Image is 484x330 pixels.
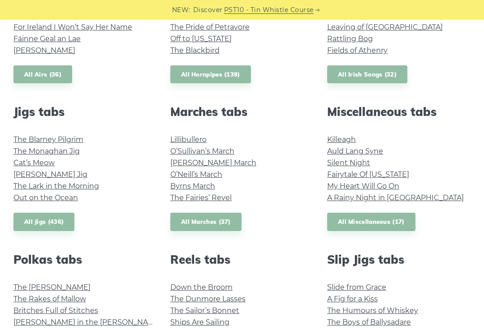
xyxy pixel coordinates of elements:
[13,213,74,231] a: All Jigs (436)
[13,23,132,31] a: For Ireland I Won’t Say Her Name
[170,170,222,179] a: O’Neill’s March
[327,135,356,144] a: Killeagh
[170,46,220,55] a: The Blackbird
[170,65,251,84] a: All Hornpipes (139)
[327,65,407,84] a: All Irish Songs (32)
[170,213,242,231] a: All Marches (37)
[327,193,464,202] a: A Rainy Night in [GEOGRAPHIC_DATA]
[170,105,314,119] h2: Marches tabs
[327,46,388,55] a: Fields of Athenry
[13,34,81,43] a: Fáinne Geal an Lae
[170,159,256,167] a: [PERSON_NAME] March
[327,213,415,231] a: All Miscellaneous (17)
[13,306,98,315] a: Britches Full of Stitches
[170,193,232,202] a: The Fairies’ Revel
[170,253,314,266] h2: Reels tabs
[224,5,314,15] a: PST10 - Tin Whistle Course
[170,23,250,31] a: The Pride of Petravore
[13,147,80,155] a: The Monaghan Jig
[170,318,229,326] a: Ships Are Sailing
[13,170,87,179] a: [PERSON_NAME] Jig
[327,170,409,179] a: Fairytale Of [US_STATE]
[170,135,207,144] a: Lillibullero
[13,159,55,167] a: Cat’s Meow
[170,295,246,303] a: The Dunmore Lasses
[327,34,373,43] a: Rattling Bog
[327,105,471,119] h2: Miscellaneous tabs
[193,5,223,15] span: Discover
[327,306,418,315] a: The Humours of Whiskey
[327,283,386,291] a: Slide from Grace
[170,182,215,190] a: Byrns March
[13,135,83,144] a: The Blarney Pilgrim
[13,105,157,119] h2: Jigs tabs
[327,147,383,155] a: Auld Lang Syne
[327,182,399,190] a: My Heart Will Go On
[170,283,233,291] a: Down the Broom
[327,318,411,326] a: The Boys of Ballysadare
[13,182,99,190] a: The Lark in the Morning
[327,159,370,167] a: Silent Night
[170,306,239,315] a: The Sailor’s Bonnet
[170,147,234,155] a: O’Sullivan’s March
[13,253,157,266] h2: Polkas tabs
[13,283,91,291] a: The [PERSON_NAME]
[172,5,190,15] span: NEW:
[13,46,75,55] a: [PERSON_NAME]
[170,34,232,43] a: Off to [US_STATE]
[327,253,471,266] h2: Slip Jigs tabs
[327,23,443,31] a: Leaving of [GEOGRAPHIC_DATA]
[13,193,78,202] a: Out on the Ocean
[13,318,162,326] a: [PERSON_NAME] in the [PERSON_NAME]
[13,295,86,303] a: The Rakes of Mallow
[13,65,72,84] a: All Airs (36)
[327,295,378,303] a: A Fig for a Kiss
